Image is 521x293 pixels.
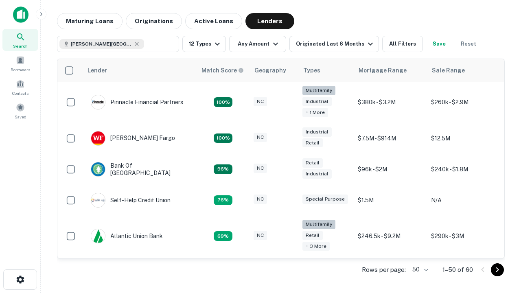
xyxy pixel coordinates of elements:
th: Types [298,59,354,82]
button: Active Loans [185,13,242,29]
div: NC [254,164,267,173]
td: $260k - $2.9M [427,82,500,123]
div: Matching Properties: 26, hasApolloMatch: undefined [214,97,232,107]
td: N/A [427,185,500,216]
div: Multifamily [302,220,335,229]
button: Save your search to get updates of matches that match your search criteria. [426,36,452,52]
button: Originations [126,13,182,29]
div: Capitalize uses an advanced AI algorithm to match your search with the best lender. The match sco... [201,66,244,75]
div: Matching Properties: 10, hasApolloMatch: undefined [214,231,232,241]
div: Bank Of [GEOGRAPHIC_DATA] [91,162,188,177]
div: Lender [88,66,107,75]
iframe: Chat Widget [480,228,521,267]
div: + 3 more [302,242,330,251]
a: Contacts [2,76,38,98]
div: Types [303,66,320,75]
div: NC [254,231,267,240]
td: $12.5M [427,123,500,154]
div: Sale Range [432,66,465,75]
h6: Match Score [201,66,242,75]
a: Saved [2,100,38,122]
img: picture [91,95,105,109]
div: Originated Last 6 Months [296,39,375,49]
div: Mortgage Range [359,66,407,75]
td: $96k - $2M [354,154,427,185]
div: NC [254,97,267,106]
div: Pinnacle Financial Partners [91,95,183,109]
td: $240k - $1.8M [427,154,500,185]
div: Geography [254,66,286,75]
button: Reset [455,36,482,52]
a: Borrowers [2,52,38,74]
span: Borrowers [11,66,30,73]
span: [PERSON_NAME][GEOGRAPHIC_DATA], [GEOGRAPHIC_DATA] [71,40,132,48]
div: Industrial [302,97,332,106]
div: Retail [302,138,323,148]
th: Geography [250,59,298,82]
button: All Filters [382,36,423,52]
th: Capitalize uses an advanced AI algorithm to match your search with the best lender. The match sco... [197,59,250,82]
div: + 1 more [302,108,328,117]
div: 50 [409,264,429,276]
p: Rows per page: [362,265,406,275]
div: Retail [302,231,323,240]
div: NC [254,195,267,204]
td: $380k - $3.2M [354,82,427,123]
div: Industrial [302,169,332,179]
div: Matching Properties: 11, hasApolloMatch: undefined [214,195,232,205]
div: Retail [302,158,323,168]
div: Industrial [302,127,332,137]
img: picture [91,131,105,145]
span: Search [13,43,28,49]
span: Saved [15,114,26,120]
td: $246.5k - $9.2M [354,216,427,257]
th: Lender [83,59,197,82]
span: Contacts [12,90,28,96]
button: Any Amount [229,36,286,52]
img: picture [91,193,105,207]
button: Lenders [245,13,294,29]
td: $290k - $3M [427,216,500,257]
button: Originated Last 6 Months [289,36,379,52]
button: 12 Types [182,36,226,52]
div: Matching Properties: 15, hasApolloMatch: undefined [214,133,232,143]
img: picture [91,162,105,176]
img: picture [91,229,105,243]
a: Search [2,29,38,51]
td: $1.5M [354,185,427,216]
div: Matching Properties: 14, hasApolloMatch: undefined [214,164,232,174]
th: Mortgage Range [354,59,427,82]
th: Sale Range [427,59,500,82]
td: $7.5M - $914M [354,123,427,154]
img: capitalize-icon.png [13,7,28,23]
div: Multifamily [302,86,335,95]
div: Self-help Credit Union [91,193,171,208]
div: NC [254,133,267,142]
button: Go to next page [491,263,504,276]
button: Maturing Loans [57,13,123,29]
div: Special Purpose [302,195,348,204]
div: Atlantic Union Bank [91,229,163,243]
div: [PERSON_NAME] Fargo [91,131,175,146]
p: 1–50 of 60 [442,265,473,275]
